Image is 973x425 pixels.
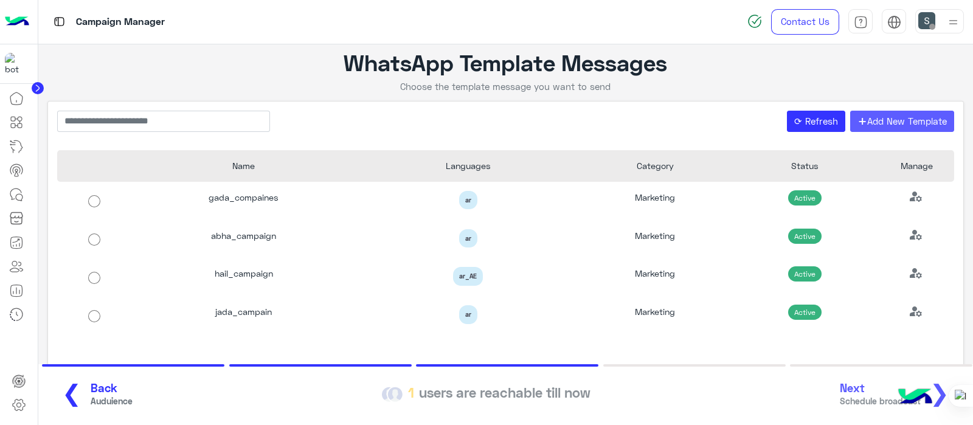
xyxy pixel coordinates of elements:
[918,12,935,29] img: userImage
[946,15,961,30] img: profile
[850,111,955,133] button: +Add New Template
[131,150,356,181] div: Name
[580,182,730,220] div: Marketing
[580,258,730,296] div: Marketing
[788,305,822,320] span: Active
[459,229,477,248] span: ar
[76,14,165,30] p: Campaign Manager
[459,191,477,210] span: ar
[5,53,27,75] img: 510162592189670
[580,150,730,181] div: Category
[5,9,29,35] img: Logo
[771,9,839,35] a: Contact Us
[848,9,873,35] a: tab
[49,378,136,412] button: ❮Back
[131,258,356,296] div: hail_campaign
[788,266,822,282] span: Active
[62,379,81,406] span: ❮
[356,150,580,181] div: Languages
[747,14,762,29] img: spinner
[894,376,937,419] img: hulul-logo.png
[580,220,730,258] div: Marketing
[131,182,356,220] div: gada_compaines
[453,267,483,286] span: ar_AE
[730,150,879,181] div: Status
[887,15,901,29] img: tab
[879,150,954,181] div: Manage
[857,111,867,131] span: +
[787,111,846,133] button: ⟳ Refresh
[52,14,67,29] img: tab
[788,190,822,206] span: Active
[854,15,868,29] img: tab
[131,220,356,258] div: abha_campaign
[788,229,822,244] span: Active
[91,381,133,395] span: Back
[580,296,730,334] div: Marketing
[459,305,477,324] span: ar
[131,296,356,334] div: jada_campain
